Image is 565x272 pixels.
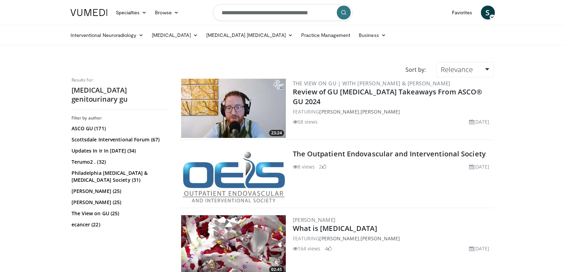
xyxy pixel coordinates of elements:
a: [PERSON_NAME] [360,108,400,115]
a: [MEDICAL_DATA] [MEDICAL_DATA] [202,28,297,42]
li: 4 [325,245,332,252]
a: Favorites [448,6,477,20]
img: The Outpatient Endovascular and Interventional Society [181,150,286,203]
a: [PERSON_NAME] [319,108,359,115]
a: The Outpatient Endovascular and Interventional Society [293,149,486,158]
div: FEATURING , [293,108,492,115]
a: ecancer (22) [72,221,168,228]
a: Browse [151,6,183,20]
h2: [MEDICAL_DATA] genitourinary gu [72,86,169,104]
span: 23:24 [269,130,284,136]
a: [PERSON_NAME] (25) [72,188,168,195]
a: 23:24 [181,79,286,138]
li: 58 views [293,118,318,125]
a: Business [355,28,390,42]
li: 2 [319,163,326,170]
li: [DATE] [469,118,490,125]
a: [PERSON_NAME] [319,235,359,242]
li: 8 views [293,163,315,170]
a: Review of GU [MEDICAL_DATA] Takeaways From ASCO® GU 2024 [293,87,483,106]
a: Updates In Ir In [DATE] (34) [72,147,168,154]
a: Terumo2 . (32) [72,158,168,165]
li: [DATE] [469,163,490,170]
div: FEATURING , [293,235,492,242]
input: Search topics, interventions [213,4,352,21]
a: The View on GU | with [PERSON_NAME] & [PERSON_NAME] [293,80,451,87]
a: Scottsdale Interventional Forum (67) [72,136,168,143]
a: S [481,6,495,20]
span: Relevance [441,65,473,74]
li: 164 views [293,245,321,252]
li: [DATE] [469,245,490,252]
a: Philadelphia [MEDICAL_DATA] & [MEDICAL_DATA] Society (31) [72,170,168,184]
a: Relevance [436,62,493,77]
div: Sort by: [400,62,431,77]
img: VuMedi Logo [70,9,107,16]
a: ASCO GU (171) [72,125,168,132]
a: [PERSON_NAME] (25) [72,199,168,206]
a: [MEDICAL_DATA] [148,28,202,42]
a: The View on GU (25) [72,210,168,217]
a: Interventional Neuroradiology [66,28,148,42]
a: [PERSON_NAME] [293,216,336,223]
a: Specialties [112,6,151,20]
h3: Filter by author: [72,115,169,121]
a: Practice Management [297,28,355,42]
a: What is [MEDICAL_DATA] [293,224,377,233]
p: Results for: [72,77,169,83]
img: 8848b8c9-57c9-44ec-a96c-d336479190cb.300x170_q85_crop-smart_upscale.jpg [181,79,286,138]
a: [PERSON_NAME] [360,235,400,242]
